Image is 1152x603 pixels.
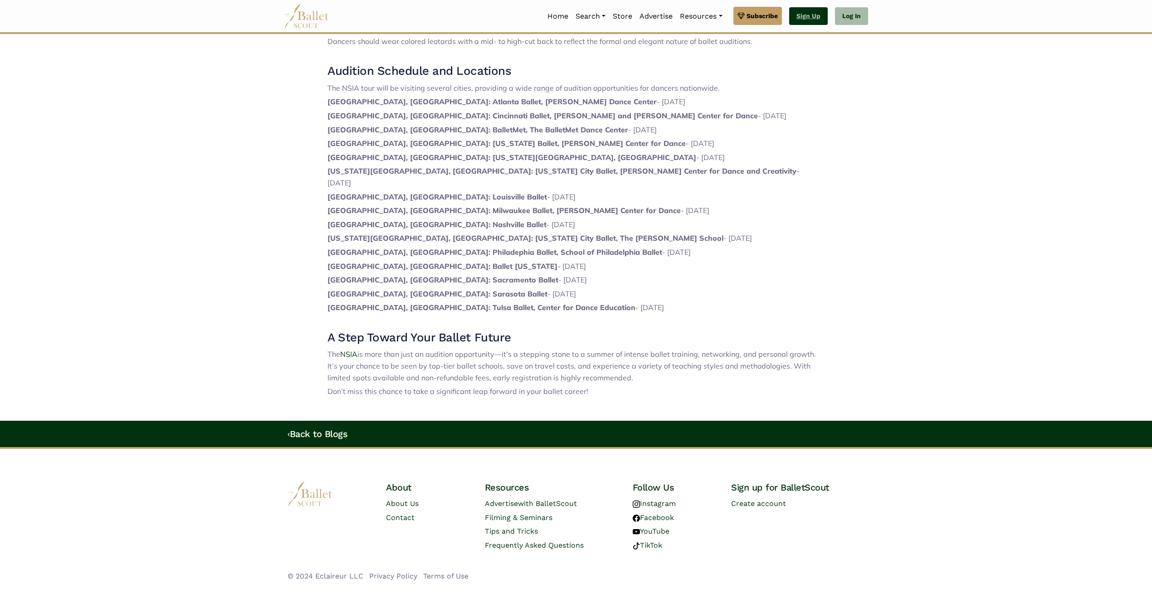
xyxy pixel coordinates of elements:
strong: [GEOGRAPHIC_DATA], [GEOGRAPHIC_DATA]: [US_STATE][GEOGRAPHIC_DATA], [GEOGRAPHIC_DATA] [327,153,696,162]
strong: [US_STATE][GEOGRAPHIC_DATA], [GEOGRAPHIC_DATA]: [US_STATE] City Ballet, The [PERSON_NAME] School [327,233,723,243]
strong: [GEOGRAPHIC_DATA], [GEOGRAPHIC_DATA]: BalletMet, The BalletMet Dance Center [327,125,628,134]
span: - [DATE] [327,166,800,187]
strong: [GEOGRAPHIC_DATA], [GEOGRAPHIC_DATA]: Nashville Ballet [327,220,547,229]
strong: [GEOGRAPHIC_DATA], [GEOGRAPHIC_DATA]: Sarasota Ballet [327,289,547,298]
span: The is more than just an audition opportunity—it’s a stepping stone to a summer of intense ballet... [327,350,816,382]
a: Privacy Policy [369,572,417,580]
img: youtube logo [633,528,640,535]
a: Sign Up [789,7,828,25]
a: Store [609,7,636,26]
img: tiktok logo [633,542,640,550]
span: - [DATE] [327,220,575,229]
a: Home [544,7,572,26]
a: About Us [386,499,419,508]
strong: [GEOGRAPHIC_DATA], [GEOGRAPHIC_DATA]: Ballet [US_STATE] [327,262,557,271]
a: Instagram [633,499,676,508]
li: © 2024 Eclaireur LLC [288,570,363,582]
span: Subscribe [747,11,778,21]
span: - [DATE] [327,111,786,120]
strong: [US_STATE][GEOGRAPHIC_DATA], [GEOGRAPHIC_DATA]: [US_STATE] City Ballet, [PERSON_NAME] Center for ... [327,166,796,175]
h4: Resources [485,481,618,493]
span: Dancers should wear colored leotards with a mid- to high-cut back to reflect the formal and elega... [327,37,752,46]
a: Subscribe [733,7,782,25]
a: TikTok [633,541,662,550]
img: gem.svg [737,11,745,21]
span: The NSIA tour will be visiting several cities, providing a wide range of audition opportunities f... [327,83,720,92]
h4: About [386,481,470,493]
span: - [DATE] [327,303,664,312]
strong: [GEOGRAPHIC_DATA], [GEOGRAPHIC_DATA]: Philadephia Ballet, School of Philadelphia Ballet [327,248,662,257]
a: Terms of Use [423,572,469,580]
span: - [DATE] [327,262,586,271]
a: Frequently Asked Questions [485,541,584,550]
span: - [DATE] [327,248,691,257]
h4: Follow Us [633,481,717,493]
a: Search [572,7,609,26]
span: - [DATE] [327,97,685,106]
strong: [GEOGRAPHIC_DATA], [GEOGRAPHIC_DATA]: Atlanta Ballet, [PERSON_NAME] Dance Center [327,97,657,106]
span: - [DATE] [327,125,657,134]
strong: [GEOGRAPHIC_DATA], [GEOGRAPHIC_DATA]: [US_STATE] Ballet, [PERSON_NAME] Center for Dance [327,139,686,148]
strong: [GEOGRAPHIC_DATA], [GEOGRAPHIC_DATA]: Tulsa Ballet, Center for Dance Education [327,303,635,312]
a: ‹Back to Blogs [288,428,347,439]
span: - [DATE] [327,289,576,298]
a: Filming & Seminars [485,513,552,522]
a: Create account [731,499,786,508]
strong: [GEOGRAPHIC_DATA], [GEOGRAPHIC_DATA]: Louisville Ballet [327,192,547,201]
strong: [GEOGRAPHIC_DATA], [GEOGRAPHIC_DATA]: Cincinnati Ballet, [PERSON_NAME] and [PERSON_NAME] Center f... [327,111,758,120]
h3: Audition Schedule and Locations [327,63,825,79]
code: ‹ [288,428,290,439]
a: Facebook [633,513,674,522]
a: Log In [835,7,868,25]
h4: Sign up for BalletScout [731,481,864,493]
strong: [GEOGRAPHIC_DATA], [GEOGRAPHIC_DATA]: Sacramento Ballet [327,275,558,284]
a: YouTube [633,527,669,535]
span: - [DATE] [327,153,725,162]
a: Resources [676,7,726,26]
span: - [DATE] [327,206,709,215]
span: - [DATE] [327,139,714,148]
a: NSIA [340,350,357,359]
span: Don’t miss this chance to take a significant leap forward in your ballet career! [327,387,588,396]
span: - [DATE] [327,233,752,243]
a: Tips and Tricks [485,527,538,535]
a: Contact [386,513,415,522]
a: Advertisewith BalletScout [485,499,577,508]
img: logo [288,481,333,506]
img: instagram logo [633,501,640,508]
span: - [DATE] [327,275,587,284]
a: Advertise [636,7,676,26]
img: facebook logo [633,515,640,522]
span: with BalletScout [518,499,577,508]
span: - [DATE] [327,192,576,201]
strong: [GEOGRAPHIC_DATA], [GEOGRAPHIC_DATA]: Milwaukee Ballet, [PERSON_NAME] Center for Dance [327,206,681,215]
h3: A Step Toward Your Ballet Future [327,330,825,345]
